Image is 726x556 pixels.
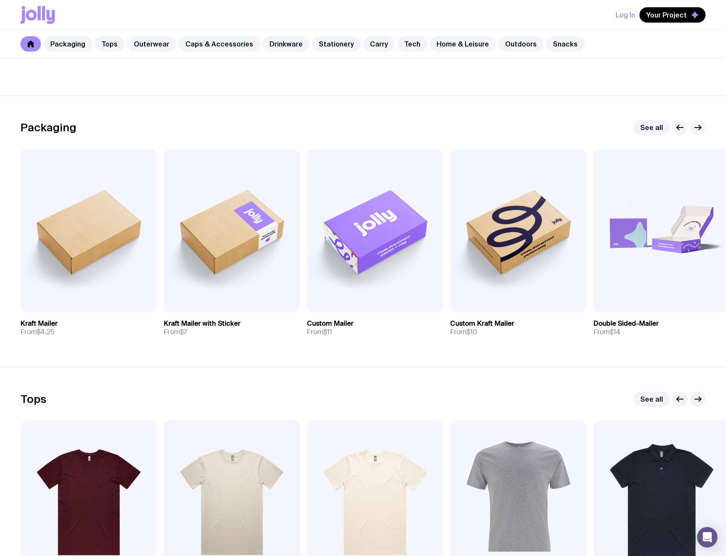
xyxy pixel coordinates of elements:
[20,319,58,328] h3: Kraft Mailer
[450,319,514,328] h3: Custom Kraft Mailer
[127,36,176,52] a: Outerwear
[633,120,670,135] a: See all
[312,36,361,52] a: Stationery
[616,7,635,23] button: Log In
[450,313,587,343] a: Custom Kraft MailerFrom$10
[498,36,544,52] a: Outdoors
[307,319,353,328] h3: Custom Mailer
[180,327,187,336] span: $7
[593,319,659,328] h3: Double Sided-Mailer
[20,328,55,336] span: From
[639,7,706,23] button: Your Project
[397,36,427,52] a: Tech
[95,36,124,52] a: Tops
[363,36,395,52] a: Carry
[164,328,187,336] span: From
[323,327,332,336] span: $11
[633,391,670,407] a: See all
[697,527,717,547] div: Open Intercom Messenger
[307,313,443,343] a: Custom MailerFrom$11
[20,313,157,343] a: Kraft MailerFrom$4.25
[646,11,687,19] span: Your Project
[466,327,477,336] span: $10
[164,319,240,328] h3: Kraft Mailer with Sticker
[164,313,300,343] a: Kraft Mailer with StickerFrom$7
[20,393,46,405] h2: Tops
[20,121,76,134] h2: Packaging
[307,328,332,336] span: From
[179,36,260,52] a: Caps & Accessories
[430,36,496,52] a: Home & Leisure
[593,328,620,336] span: From
[450,328,477,336] span: From
[546,36,584,52] a: Snacks
[37,327,55,336] span: $4.25
[610,327,620,336] span: $14
[43,36,92,52] a: Packaging
[263,36,309,52] a: Drinkware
